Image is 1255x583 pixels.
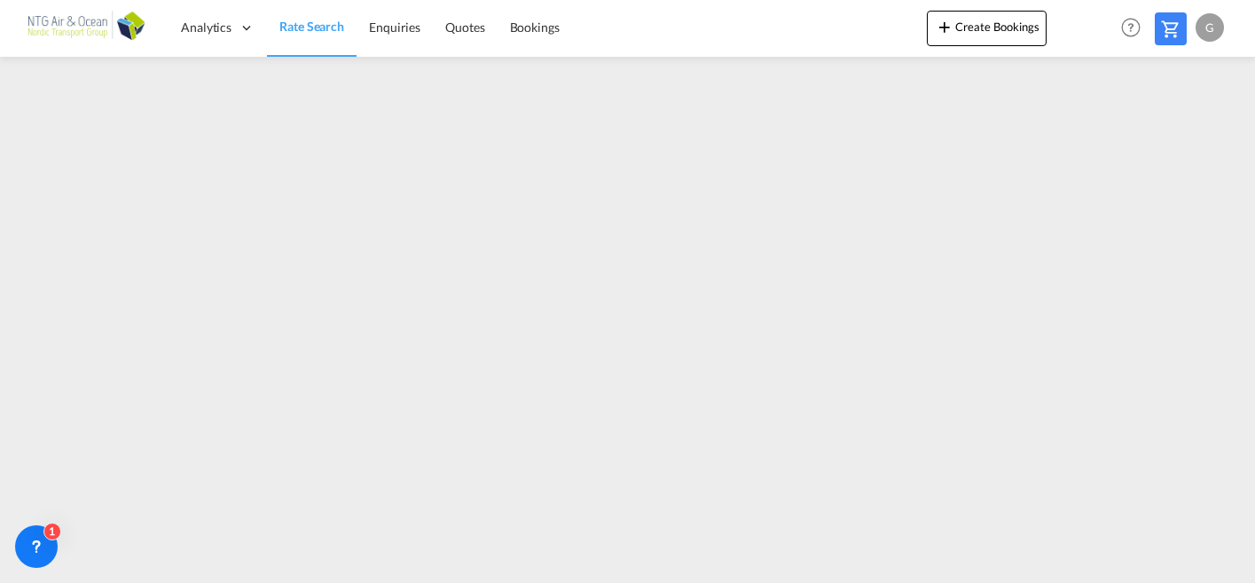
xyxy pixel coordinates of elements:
[1196,13,1224,42] div: G
[1116,12,1146,43] span: Help
[934,16,955,37] md-icon: icon-plus 400-fg
[927,11,1047,46] button: icon-plus 400-fgCreate Bookings
[369,20,420,35] span: Enquiries
[510,20,560,35] span: Bookings
[1116,12,1155,44] div: Help
[181,19,231,36] span: Analytics
[27,8,146,48] img: af31b1c0b01f11ecbc353f8e72265e29.png
[445,20,484,35] span: Quotes
[279,19,344,34] span: Rate Search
